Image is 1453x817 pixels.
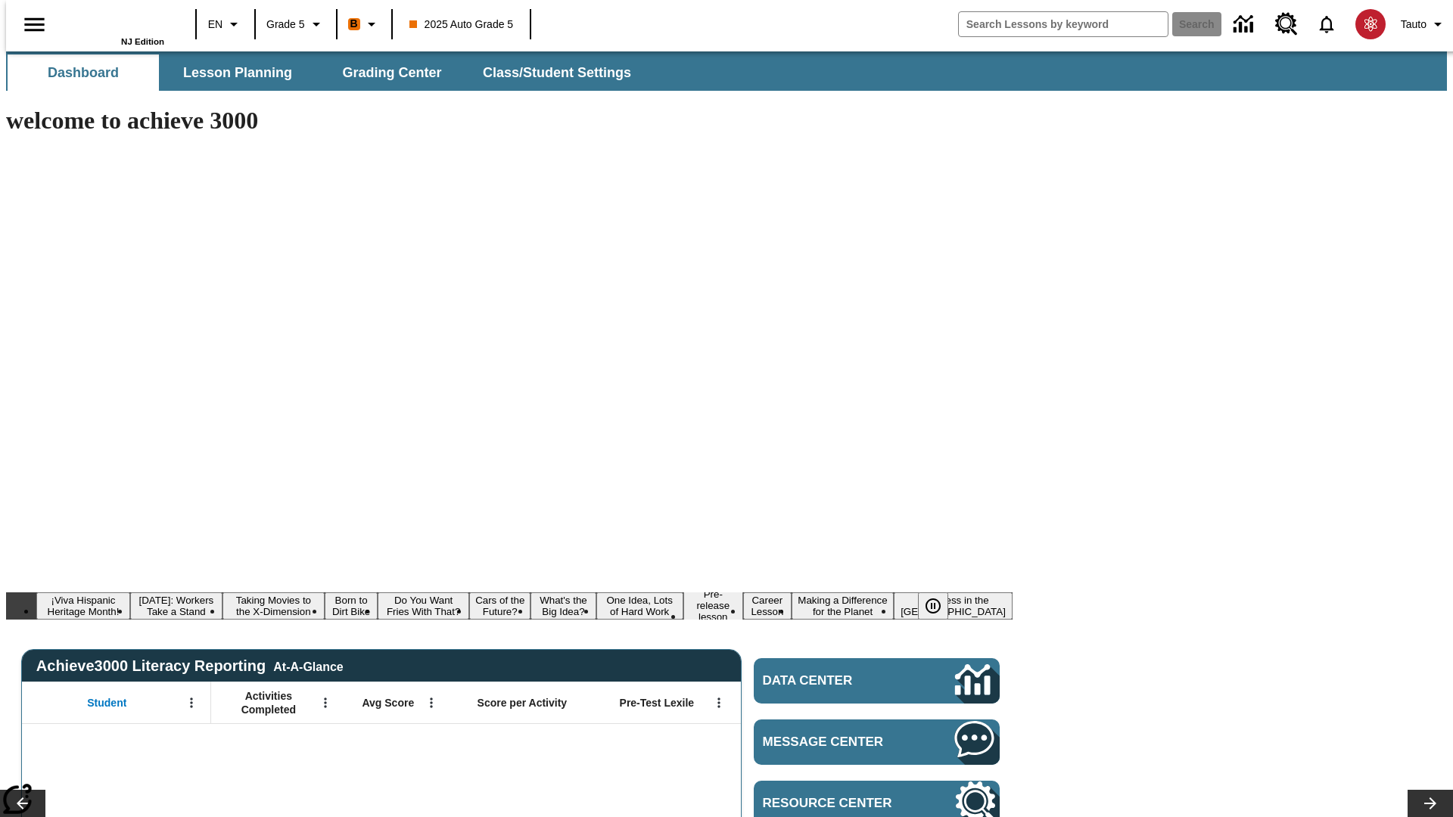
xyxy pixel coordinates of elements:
[8,54,159,91] button: Dashboard
[36,657,344,675] span: Achieve3000 Literacy Reporting
[6,107,1013,135] h1: welcome to achieve 3000
[378,592,469,620] button: Slide 5 Do You Want Fries With That?
[483,64,631,82] span: Class/Student Settings
[66,5,164,46] div: Home
[1224,4,1266,45] a: Data Center
[708,691,730,714] button: Open Menu
[201,11,250,38] button: Language: EN, Select a language
[266,17,305,33] span: Grade 5
[754,719,1000,765] a: Message Center
[763,796,910,811] span: Resource Center
[87,696,126,710] span: Student
[208,17,222,33] span: EN
[66,7,164,37] a: Home
[342,11,387,38] button: Boost Class color is orange. Change class color
[325,592,378,620] button: Slide 4 Born to Dirt Bike
[530,592,596,620] button: Slide 7 What's the Big Idea?
[130,592,222,620] button: Slide 2 Labor Day: Workers Take a Stand
[162,54,313,91] button: Lesson Planning
[1408,790,1453,817] button: Lesson carousel, Next
[121,37,164,46] span: NJ Edition
[763,735,910,750] span: Message Center
[1355,9,1386,39] img: avatar image
[1395,11,1453,38] button: Profile/Settings
[222,592,325,620] button: Slide 3 Taking Movies to the X-Dimension
[362,696,414,710] span: Avg Score
[471,54,643,91] button: Class/Student Settings
[260,11,331,38] button: Grade: Grade 5, Select a grade
[6,54,645,91] div: SubNavbar
[409,17,514,33] span: 2025 Auto Grade 5
[180,691,203,714] button: Open Menu
[683,586,743,625] button: Slide 9 Pre-release lesson
[918,592,948,620] button: Pause
[918,592,963,620] div: Pause
[219,689,319,716] span: Activities Completed
[894,592,1013,620] button: Slide 12 Sleepless in the Animal Kingdom
[342,64,441,82] span: Grading Center
[183,64,292,82] span: Lesson Planning
[1401,17,1427,33] span: Tauto
[273,657,343,674] div: At-A-Glance
[48,64,119,82] span: Dashboard
[620,696,695,710] span: Pre-Test Lexile
[350,14,358,33] span: B
[316,54,468,91] button: Grading Center
[1307,5,1346,44] a: Notifications
[36,592,130,620] button: Slide 1 ¡Viva Hispanic Heritage Month!
[754,658,1000,704] a: Data Center
[792,592,894,620] button: Slide 11 Making a Difference for the Planet
[596,592,683,620] button: Slide 8 One Idea, Lots of Hard Work
[1346,5,1395,44] button: Select a new avatar
[6,51,1447,91] div: SubNavbar
[420,691,443,714] button: Open Menu
[478,696,568,710] span: Score per Activity
[469,592,530,620] button: Slide 6 Cars of the Future?
[12,2,57,47] button: Open side menu
[743,592,792,620] button: Slide 10 Career Lesson
[1266,4,1307,45] a: Resource Center, Will open in new tab
[763,673,904,688] span: Data Center
[959,12,1168,36] input: search field
[314,691,337,714] button: Open Menu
